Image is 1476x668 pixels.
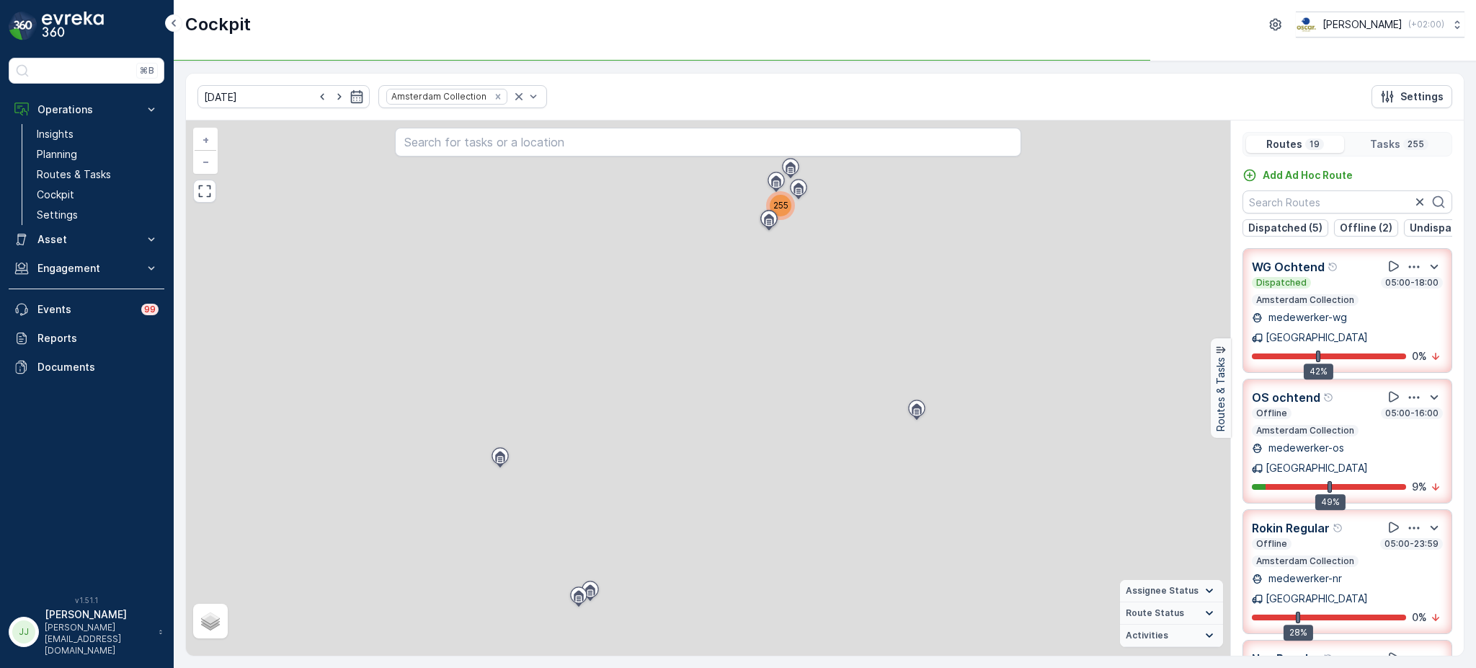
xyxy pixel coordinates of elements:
[1384,277,1440,289] p: 05:00-18:00
[395,128,1021,157] input: Search for tasks or a location
[1406,139,1426,150] p: 255
[9,353,164,382] a: Documents
[1252,258,1325,276] p: WG Ochtend
[1296,12,1464,38] button: [PERSON_NAME](+02:00)
[203,155,210,167] span: −
[185,13,251,36] p: Cockpit
[31,124,164,144] a: Insights
[773,200,788,211] span: 255
[9,95,164,124] button: Operations
[1266,461,1368,475] p: [GEOGRAPHIC_DATA]
[1255,555,1356,567] p: Amsterdam Collection
[490,91,506,102] div: Remove Amsterdam Collection
[12,620,35,643] div: JJ
[37,261,135,276] p: Engagement
[1252,389,1320,406] p: OS ochtend
[1266,137,1302,151] p: Routes
[1120,625,1223,647] summary: Activities
[9,12,37,40] img: logo
[31,185,164,205] a: Cockpit
[1214,357,1228,431] p: Routes & Tasks
[1126,607,1184,619] span: Route Status
[1255,538,1289,550] p: Offline
[1412,610,1427,625] p: 0 %
[1323,653,1335,664] div: Help Tooltip Icon
[1412,480,1427,494] p: 9 %
[1371,85,1452,108] button: Settings
[1333,522,1344,534] div: Help Tooltip Icon
[766,191,795,220] div: 255
[37,167,111,182] p: Routes & Tasks
[195,605,226,637] a: Layers
[9,324,164,353] a: Reports
[37,232,135,247] p: Asset
[9,225,164,254] button: Asset
[37,147,77,162] p: Planning
[9,596,164,605] span: v 1.51.1
[1296,17,1317,32] img: basis-logo_rgb2x.png
[1263,168,1353,183] p: Add Ad Hoc Route
[1242,168,1353,183] a: Add Ad Hoc Route
[1322,17,1402,32] p: [PERSON_NAME]
[1252,519,1330,537] p: Rokin Regular
[1255,425,1356,436] p: Amsterdam Collection
[1284,625,1313,641] div: 28%
[45,622,151,656] p: [PERSON_NAME][EMAIL_ADDRESS][DOMAIN_NAME]
[1266,310,1347,325] p: medewerker-wg
[1242,190,1452,214] input: Search Routes
[1248,221,1322,235] p: Dispatched (5)
[1266,571,1342,586] p: medewerker-nr
[1308,139,1321,150] p: 19
[1328,261,1339,273] div: Help Tooltip Icon
[1383,538,1440,550] p: 05:00-23:59
[37,127,74,141] p: Insights
[1266,330,1368,345] p: [GEOGRAPHIC_DATA]
[1304,364,1333,379] div: 42%
[37,331,159,346] p: Reports
[203,133,209,146] span: +
[195,129,216,151] a: Zoom In
[1323,392,1335,403] div: Help Tooltip Icon
[197,85,370,108] input: dd/mm/yyyy
[1266,592,1368,606] p: [GEOGRAPHIC_DATA]
[1412,349,1427,364] p: 0 %
[1408,19,1444,30] p: ( +02:00 )
[31,164,164,185] a: Routes & Tasks
[1384,408,1440,419] p: 05:00-16:00
[42,12,104,40] img: logo_dark-DEwI_e13.png
[1126,585,1199,597] span: Assignee Status
[31,144,164,164] a: Planning
[1266,441,1344,455] p: medewerker-os
[9,254,164,283] button: Engagement
[1315,494,1346,510] div: 49%
[140,65,154,76] p: ⌘B
[1126,630,1168,641] span: Activities
[1400,89,1444,104] p: Settings
[37,188,74,202] p: Cockpit
[1370,137,1400,151] p: Tasks
[37,302,133,317] p: Events
[1334,219,1398,237] button: Offline (2)
[37,102,135,117] p: Operations
[37,360,159,374] p: Documents
[45,607,151,622] p: [PERSON_NAME]
[1255,294,1356,306] p: Amsterdam Collection
[1242,219,1328,237] button: Dispatched (5)
[1340,221,1392,235] p: Offline (2)
[144,304,156,315] p: 99
[195,151,216,172] a: Zoom Out
[9,607,164,656] button: JJ[PERSON_NAME][PERSON_NAME][EMAIL_ADDRESS][DOMAIN_NAME]
[31,205,164,225] a: Settings
[1252,650,1320,667] p: Nes Regular
[9,295,164,324] a: Events99
[1120,580,1223,602] summary: Assignee Status
[1120,602,1223,625] summary: Route Status
[1255,408,1289,419] p: Offline
[387,89,489,103] div: Amsterdam Collection
[1255,277,1308,289] p: Dispatched
[37,208,78,222] p: Settings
